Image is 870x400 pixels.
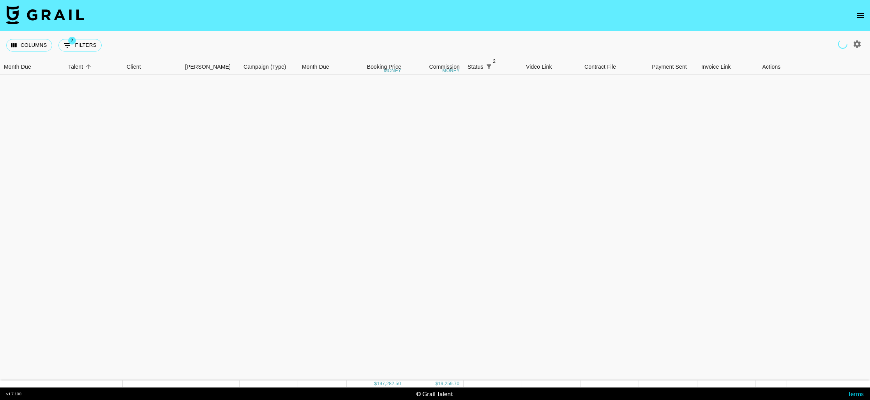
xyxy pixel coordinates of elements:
div: Payment Sent [652,59,687,75]
span: Refreshing users, clients, campaigns... [838,39,847,49]
div: Actions [756,59,787,75]
div: Video Link [526,59,552,75]
button: Sort [494,61,505,72]
div: Contract File [581,59,639,75]
div: Campaign (Type) [240,59,298,75]
div: © Grail Talent [416,390,453,398]
div: Talent [68,59,83,75]
button: open drawer [853,8,868,23]
div: Talent [64,59,123,75]
div: Month Due [4,59,31,75]
div: Month Due [302,59,329,75]
button: Sort [83,61,94,72]
div: Campaign (Type) [244,59,286,75]
img: Grail Talent [6,5,84,24]
div: $ [435,380,438,387]
div: 197,282.50 [377,380,401,387]
button: Show filters [484,61,494,72]
div: Booker [181,59,240,75]
a: Terms [848,390,864,397]
div: 19,259.70 [438,380,459,387]
div: [PERSON_NAME] [185,59,231,75]
span: 2 [491,57,498,65]
div: Booking Price [367,59,401,75]
div: Month Due [298,59,347,75]
div: 2 active filters [484,61,494,72]
div: $ [374,380,377,387]
div: Status [468,59,484,75]
button: Show filters [58,39,102,52]
div: Invoice Link [701,59,731,75]
div: Client [123,59,181,75]
div: Payment Sent [639,59,697,75]
div: Video Link [522,59,581,75]
div: Actions [762,59,781,75]
div: v 1.7.100 [6,391,21,396]
button: Select columns [6,39,52,52]
span: 2 [68,37,76,44]
div: money [384,68,401,73]
div: Commission [429,59,460,75]
div: Client [127,59,141,75]
div: money [442,68,460,73]
div: Status [464,59,522,75]
div: Invoice Link [697,59,756,75]
div: Contract File [584,59,616,75]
